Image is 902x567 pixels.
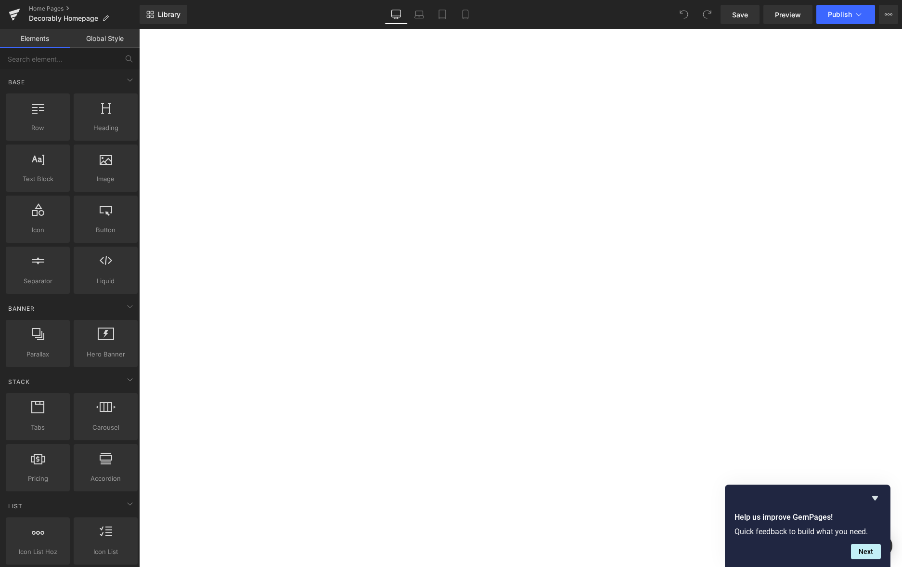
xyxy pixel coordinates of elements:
span: Carousel [77,422,135,433]
span: Separator [9,276,67,286]
button: Hide survey [869,492,881,504]
div: Help us improve GemPages! [734,492,881,559]
span: List [7,501,24,511]
span: Icon List [77,547,135,557]
span: Liquid [77,276,135,286]
span: Pricing [9,474,67,484]
a: Mobile [454,5,477,24]
a: Desktop [385,5,408,24]
span: Decorably Homepage [29,14,98,22]
span: Base [7,78,26,87]
a: Home Pages [29,5,140,13]
span: Library [158,10,180,19]
span: Hero Banner [77,349,135,359]
span: Row [9,123,67,133]
a: New Library [140,5,187,24]
h2: Help us improve GemPages! [734,512,881,523]
span: Icon [9,225,67,235]
a: Preview [763,5,812,24]
span: Heading [77,123,135,133]
span: Save [732,10,748,20]
span: Banner [7,304,36,313]
button: Next question [851,544,881,559]
span: Preview [775,10,801,20]
span: Accordion [77,474,135,484]
span: Tabs [9,422,67,433]
a: Global Style [70,29,140,48]
span: Image [77,174,135,184]
button: Redo [697,5,717,24]
button: Undo [674,5,694,24]
span: Text Block [9,174,67,184]
span: Button [77,225,135,235]
span: Parallax [9,349,67,359]
button: Publish [816,5,875,24]
span: Stack [7,377,31,386]
a: Laptop [408,5,431,24]
span: Publish [828,11,852,18]
p: Quick feedback to build what you need. [734,527,881,536]
a: Tablet [431,5,454,24]
span: Icon List Hoz [9,547,67,557]
button: More [879,5,898,24]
